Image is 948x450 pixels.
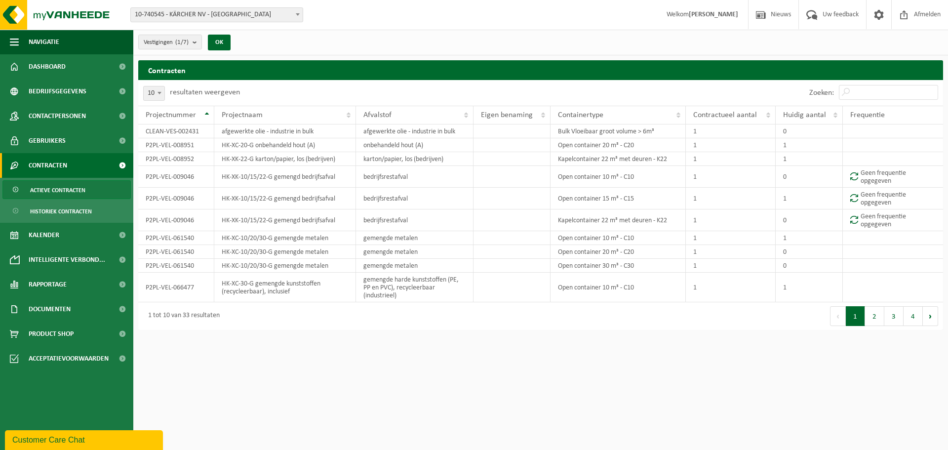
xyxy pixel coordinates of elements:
[214,152,356,166] td: HK-XK-22-G karton/papier, los (bedrijven)
[138,124,214,138] td: CLEAN-VES-002431
[29,346,109,371] span: Acceptatievoorwaarden
[551,209,686,231] td: Kapelcontainer 22 m³ met deuren - K22
[138,166,214,188] td: P2PL-VEL-009046
[29,153,67,178] span: Contracten
[356,231,474,245] td: gemengde metalen
[214,259,356,273] td: HK-XC-10/20/30-G gemengde metalen
[138,188,214,209] td: P2PL-VEL-009046
[551,259,686,273] td: Open container 30 m³ - C30
[481,111,533,119] span: Eigen benaming
[551,231,686,245] td: Open container 10 m³ - C10
[356,152,474,166] td: karton/papier, los (bedrijven)
[29,79,86,104] span: Bedrijfsgegevens
[776,152,843,166] td: 1
[170,88,240,96] label: resultaten weergeven
[843,188,943,209] td: Geen frequentie opgegeven
[551,166,686,188] td: Open container 10 m³ - C10
[776,188,843,209] td: 1
[214,209,356,231] td: HK-XK-10/15/22-G gemengd bedrijfsafval
[29,322,74,346] span: Product Shop
[693,111,757,119] span: Contractueel aantal
[865,306,884,326] button: 2
[214,166,356,188] td: HK-XK-10/15/22-G gemengd bedrijfsafval
[138,138,214,152] td: P2PL-VEL-008951
[686,231,776,245] td: 1
[356,124,474,138] td: afgewerkte olie - industrie in bulk
[214,273,356,302] td: HK-XC-30-G gemengde kunststoffen (recycleerbaar), inclusief
[214,245,356,259] td: HK-XC-10/20/30-G gemengde metalen
[686,209,776,231] td: 1
[138,209,214,231] td: P2PL-VEL-009046
[551,124,686,138] td: Bulk Vloeibaar groot volume > 6m³
[843,166,943,188] td: Geen frequentie opgegeven
[686,245,776,259] td: 1
[689,11,738,18] strong: [PERSON_NAME]
[29,54,66,79] span: Dashboard
[776,245,843,259] td: 0
[686,273,776,302] td: 1
[776,166,843,188] td: 0
[29,247,105,272] span: Intelligente verbond...
[214,124,356,138] td: afgewerkte olie - industrie in bulk
[356,209,474,231] td: bedrijfsrestafval
[686,138,776,152] td: 1
[144,86,164,100] span: 10
[776,209,843,231] td: 0
[356,138,474,152] td: onbehandeld hout (A)
[356,259,474,273] td: gemengde metalen
[138,152,214,166] td: P2PL-VEL-008952
[2,202,131,220] a: Historiek contracten
[356,166,474,188] td: bedrijfsrestafval
[923,306,938,326] button: Next
[904,306,923,326] button: 4
[686,124,776,138] td: 1
[2,180,131,199] a: Actieve contracten
[558,111,603,119] span: Containertype
[29,297,71,322] span: Documenten
[144,35,189,50] span: Vestigingen
[850,111,885,119] span: Frequentie
[208,35,231,50] button: OK
[884,306,904,326] button: 3
[143,86,165,101] span: 10
[686,188,776,209] td: 1
[809,89,834,97] label: Zoeken:
[29,30,59,54] span: Navigatie
[214,188,356,209] td: HK-XK-10/15/22-G gemengd bedrijfsafval
[551,245,686,259] td: Open container 20 m³ - C20
[356,188,474,209] td: bedrijfsrestafval
[29,128,66,153] span: Gebruikers
[551,152,686,166] td: Kapelcontainer 22 m³ met deuren - K22
[776,124,843,138] td: 0
[138,35,202,49] button: Vestigingen(1/7)
[776,231,843,245] td: 1
[130,7,303,22] span: 10-740545 - KÄRCHER NV - WILRIJK
[138,231,214,245] td: P2PL-VEL-061540
[846,306,865,326] button: 1
[356,273,474,302] td: gemengde harde kunststoffen (PE, PP en PVC), recycleerbaar (industrieel)
[776,138,843,152] td: 1
[5,428,165,450] iframe: chat widget
[551,273,686,302] td: Open container 10 m³ - C10
[843,209,943,231] td: Geen frequentie opgegeven
[131,8,303,22] span: 10-740545 - KÄRCHER NV - WILRIJK
[686,259,776,273] td: 1
[29,223,59,247] span: Kalender
[551,138,686,152] td: Open container 20 m³ - C20
[686,152,776,166] td: 1
[551,188,686,209] td: Open container 15 m³ - C15
[175,39,189,45] count: (1/7)
[138,60,943,80] h2: Contracten
[783,111,826,119] span: Huidig aantal
[138,273,214,302] td: P2PL-VEL-066477
[222,111,263,119] span: Projectnaam
[214,138,356,152] td: HK-XC-20-G onbehandeld hout (A)
[29,272,67,297] span: Rapportage
[146,111,196,119] span: Projectnummer
[830,306,846,326] button: Previous
[214,231,356,245] td: HK-XC-10/20/30-G gemengde metalen
[30,181,85,200] span: Actieve contracten
[29,104,86,128] span: Contactpersonen
[356,245,474,259] td: gemengde metalen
